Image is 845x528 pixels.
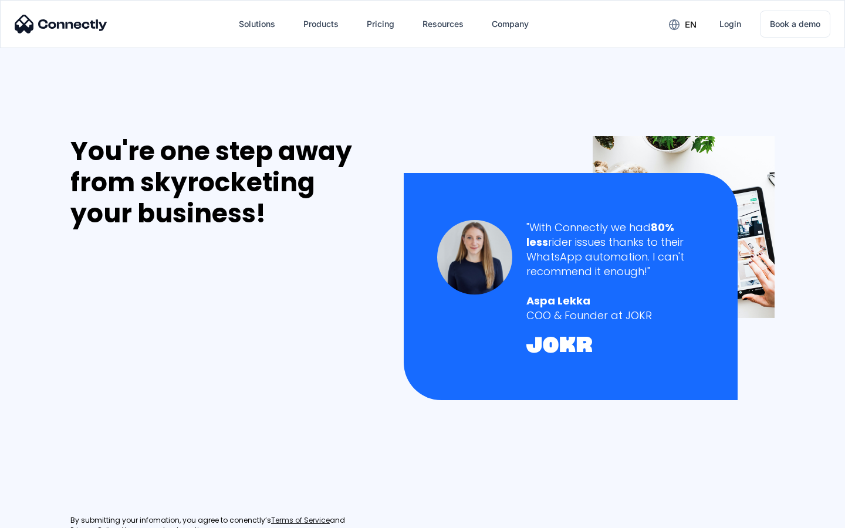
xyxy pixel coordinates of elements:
[271,516,330,526] a: Terms of Service
[422,16,464,32] div: Resources
[23,507,70,524] ul: Language list
[303,16,339,32] div: Products
[15,15,107,33] img: Connectly Logo
[719,16,741,32] div: Login
[710,10,751,38] a: Login
[357,10,404,38] a: Pricing
[239,16,275,32] div: Solutions
[685,16,697,33] div: en
[526,220,704,279] div: "With Connectly we had rider issues thanks to their WhatsApp automation. I can't recommend it eno...
[492,16,529,32] div: Company
[526,220,674,249] strong: 80% less
[526,308,704,323] div: COO & Founder at JOKR
[70,243,246,502] iframe: Form 0
[760,11,830,38] a: Book a demo
[526,293,590,308] strong: Aspa Lekka
[70,136,379,229] div: You're one step away from skyrocketing your business!
[367,16,394,32] div: Pricing
[12,507,70,524] aside: Language selected: English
